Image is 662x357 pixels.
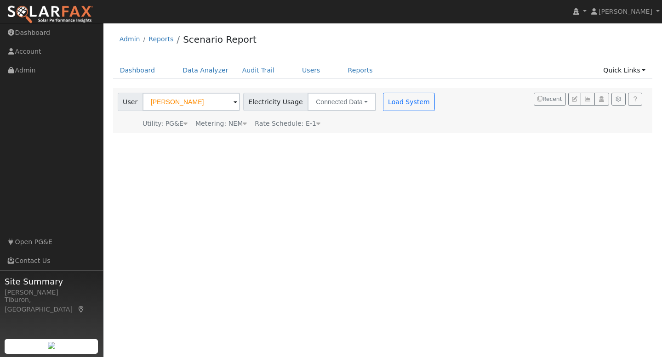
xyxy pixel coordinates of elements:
[611,93,626,106] button: Settings
[120,35,140,43] a: Admin
[596,62,652,79] a: Quick Links
[308,93,376,111] button: Connected Data
[143,119,188,128] div: Utility: PG&E
[118,93,143,111] span: User
[568,93,581,106] button: Edit User
[5,288,98,297] div: [PERSON_NAME]
[176,62,235,79] a: Data Analyzer
[7,5,93,24] img: SolarFax
[48,342,55,349] img: retrieve
[295,62,327,79] a: Users
[255,120,320,127] span: Alias: HE1
[383,93,435,111] button: Load System
[113,62,162,79] a: Dashboard
[581,93,595,106] button: Multi-Series Graph
[183,34,257,45] a: Scenario Report
[594,93,609,106] button: Login As
[5,275,98,288] span: Site Summary
[143,93,240,111] input: Select a User
[599,8,652,15] span: [PERSON_NAME]
[534,93,566,106] button: Recent
[148,35,173,43] a: Reports
[341,62,380,79] a: Reports
[77,306,86,313] a: Map
[243,93,308,111] span: Electricity Usage
[235,62,281,79] a: Audit Trail
[628,93,642,106] a: Help Link
[195,119,247,128] div: Metering: NEM
[5,295,98,314] div: Tiburon, [GEOGRAPHIC_DATA]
